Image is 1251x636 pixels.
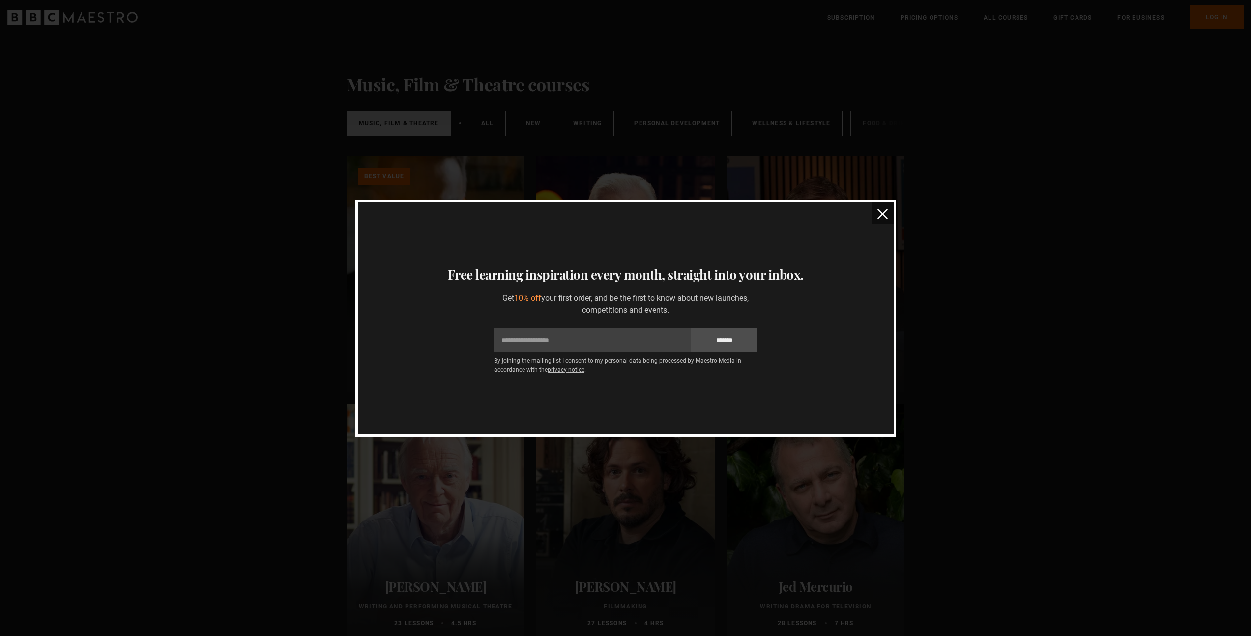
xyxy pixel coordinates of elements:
span: 10% off [514,293,541,303]
h3: Free learning inspiration every month, straight into your inbox. [370,265,882,285]
p: Get your first order, and be the first to know about new launches, competitions and events. [494,292,757,316]
button: close [872,202,894,224]
p: By joining the mailing list I consent to my personal data being processed by Maestro Media in acc... [494,356,757,374]
a: privacy notice [548,366,584,373]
